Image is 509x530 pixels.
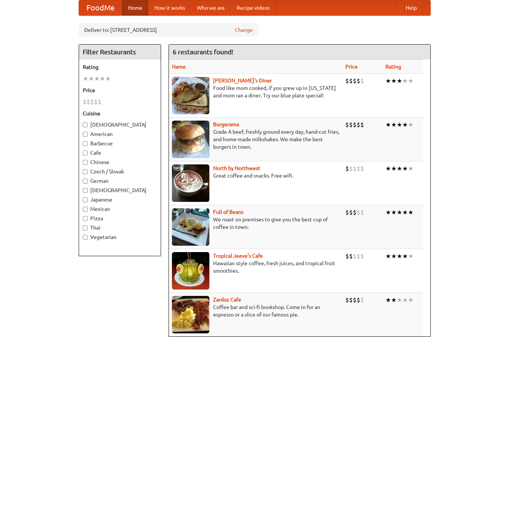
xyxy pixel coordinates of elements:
[345,208,349,216] li: $
[360,296,364,304] li: $
[94,98,98,106] li: $
[172,216,339,231] p: We roast on premises to give you the best cup of coffee in town.
[349,164,353,173] li: $
[235,26,253,34] a: Change
[83,197,88,202] input: Japanese
[83,87,157,94] h5: Price
[83,168,157,175] label: Czech / Slovak
[397,77,402,85] li: ★
[83,98,87,106] li: $
[360,208,364,216] li: $
[349,296,353,304] li: $
[360,121,364,129] li: $
[83,75,88,83] li: ★
[360,164,364,173] li: $
[83,188,88,193] input: [DEMOGRAPHIC_DATA]
[83,63,157,71] h5: Rating
[83,187,157,194] label: [DEMOGRAPHIC_DATA]
[83,132,88,137] input: American
[83,205,157,213] label: Mexican
[408,208,413,216] li: ★
[83,141,88,146] input: Barbecue
[349,121,353,129] li: $
[83,151,88,155] input: Cafe
[360,252,364,260] li: $
[353,164,357,173] li: $
[402,121,408,129] li: ★
[391,296,397,304] li: ★
[98,98,102,106] li: $
[360,77,364,85] li: $
[148,0,191,15] a: How it works
[345,77,349,85] li: $
[397,164,402,173] li: ★
[100,75,105,83] li: ★
[349,77,353,85] li: $
[213,297,241,303] a: Zardoz Cafe
[408,121,413,129] li: ★
[94,75,100,83] li: ★
[213,121,239,127] a: Burgerama
[391,77,397,85] li: ★
[105,75,111,83] li: ★
[391,208,397,216] li: ★
[345,121,349,129] li: $
[408,252,413,260] li: ★
[172,64,186,70] a: Name
[83,110,157,117] h5: Cuisine
[385,252,391,260] li: ★
[391,121,397,129] li: ★
[353,296,357,304] li: $
[79,0,122,15] a: FoodMe
[83,177,157,185] label: German
[345,296,349,304] li: $
[83,121,157,128] label: [DEMOGRAPHIC_DATA]
[172,121,209,158] img: burgerama.jpg
[83,122,88,127] input: [DEMOGRAPHIC_DATA]
[83,169,88,174] input: Czech / Slovak
[408,164,413,173] li: ★
[172,128,339,151] p: Grade A beef, freshly ground every day, hand-cut fries, and home-made milkshakes. We make the bes...
[79,23,258,37] div: Deliver to: [STREET_ADDRESS]
[402,77,408,85] li: ★
[172,208,209,246] img: beans.jpg
[397,121,402,129] li: ★
[357,164,360,173] li: $
[83,130,157,138] label: American
[172,172,339,179] p: Great coffee and snacks. Free wifi.
[385,208,391,216] li: ★
[402,296,408,304] li: ★
[402,208,408,216] li: ★
[397,252,402,260] li: ★
[172,296,209,333] img: zardoz.jpg
[191,0,231,15] a: Who we are
[213,253,263,259] a: Tropical Jeeve's Cafe
[391,164,397,173] li: ★
[87,98,90,106] li: $
[83,233,157,241] label: Vegetarian
[213,78,272,84] a: [PERSON_NAME]'s Diner
[385,121,391,129] li: ★
[345,252,349,260] li: $
[408,296,413,304] li: ★
[357,208,360,216] li: $
[402,252,408,260] li: ★
[83,235,88,240] input: Vegetarian
[385,77,391,85] li: ★
[83,140,157,147] label: Barbecue
[408,77,413,85] li: ★
[357,77,360,85] li: $
[353,77,357,85] li: $
[400,0,423,15] a: Help
[83,158,157,166] label: Chinese
[345,164,349,173] li: $
[357,296,360,304] li: $
[397,208,402,216] li: ★
[213,165,260,171] a: North by Northwest
[172,252,209,290] img: jeeves.jpg
[172,84,339,99] p: Food like mom cooked, if you grew up in [US_STATE] and mom ran a diner. Try our blue plate special!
